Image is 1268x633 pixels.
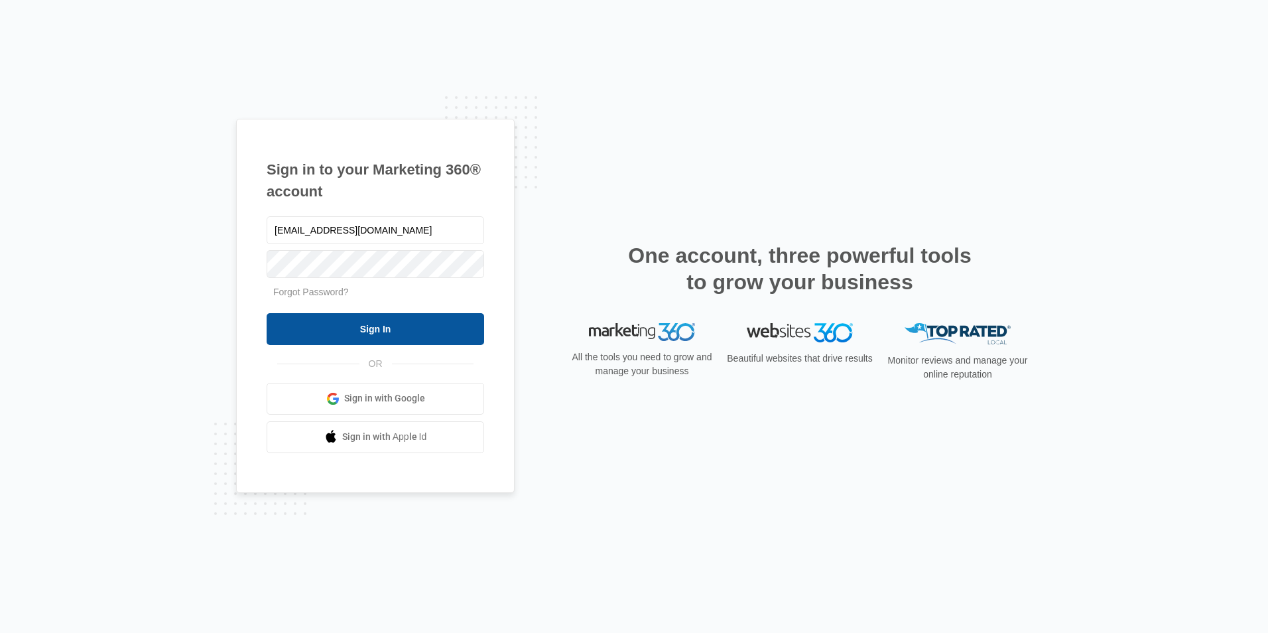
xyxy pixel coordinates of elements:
img: Marketing 360 [589,323,695,342]
a: Sign in with Google [267,383,484,415]
p: Beautiful websites that drive results [726,352,874,366]
p: Monitor reviews and manage your online reputation [883,354,1032,382]
img: Top Rated Local [905,323,1011,345]
a: Forgot Password? [273,287,349,297]
img: Websites 360 [747,323,853,342]
span: OR [359,357,392,371]
input: Sign In [267,313,484,345]
h1: Sign in to your Marketing 360® account [267,159,484,202]
h2: One account, three powerful tools to grow your business [624,242,976,295]
span: Sign in with Google [344,391,425,405]
a: Sign in with Apple Id [267,421,484,453]
input: Email [267,216,484,244]
span: Sign in with Apple Id [342,430,427,444]
p: All the tools you need to grow and manage your business [568,350,716,378]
